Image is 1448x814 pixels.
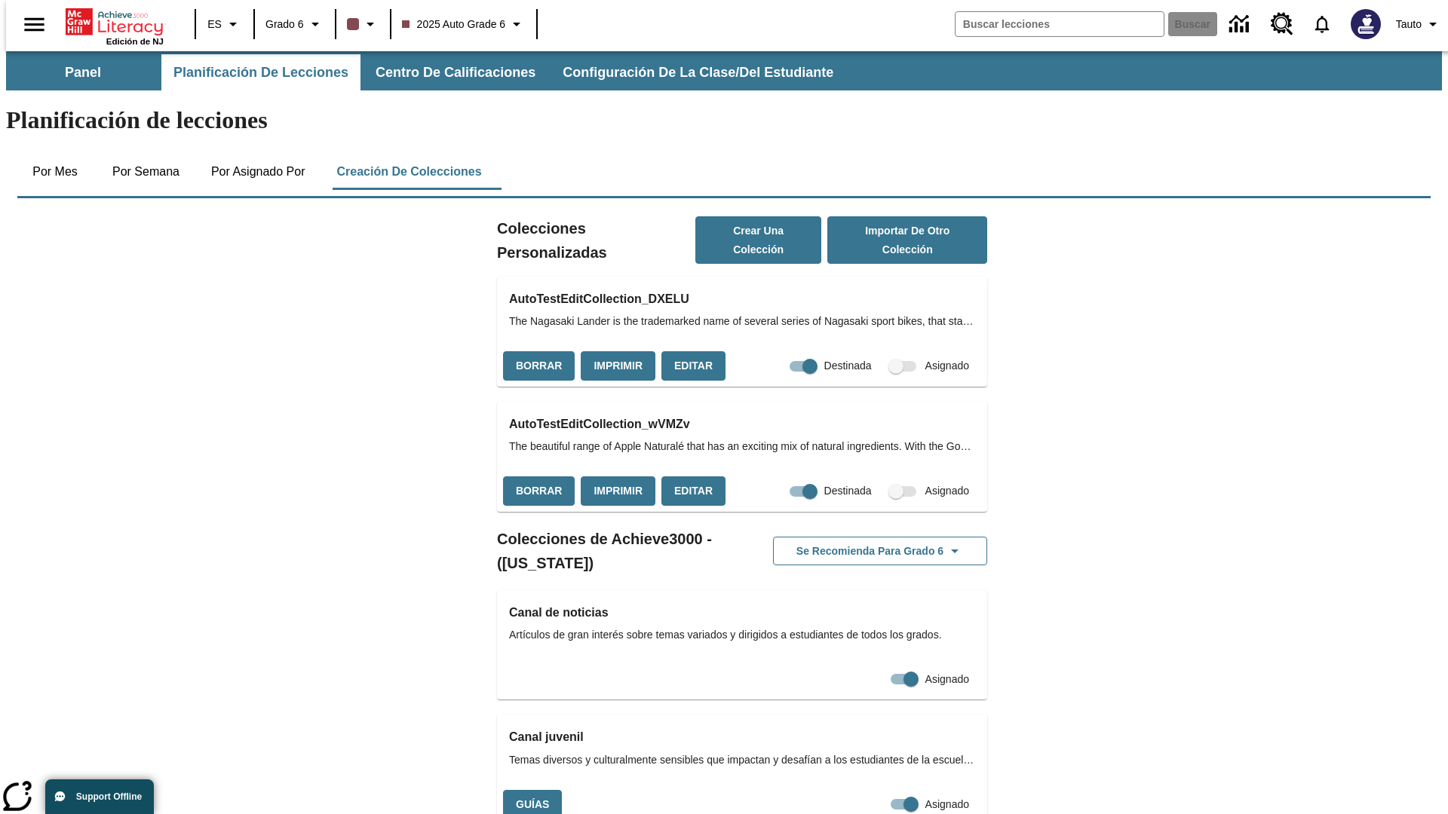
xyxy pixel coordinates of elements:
span: ES [207,17,222,32]
h2: Colecciones Personalizadas [497,216,695,265]
button: Centro de calificaciones [364,54,548,90]
input: Buscar campo [956,12,1164,36]
span: Panel [65,64,101,81]
button: Por mes [17,154,93,190]
span: Edición de NJ [106,37,164,46]
span: Centro de calificaciones [376,64,535,81]
a: Centro de recursos, Se abrirá en una pestaña nueva. [1262,4,1302,44]
button: Por asignado por [199,154,318,190]
span: Planificación de lecciones [173,64,348,81]
span: Grado 6 [265,17,304,32]
a: Portada [66,7,164,37]
span: Configuración de la clase/del estudiante [563,64,833,81]
button: Planificación de lecciones [161,54,360,90]
button: Lenguaje: ES, Selecciona un idioma [201,11,249,38]
button: Support Offline [45,779,154,814]
button: Panel [8,54,158,90]
a: Centro de información [1220,4,1262,45]
span: The Nagasaki Lander is the trademarked name of several series of Nagasaki sport bikes, that start... [509,314,975,329]
span: The beautiful range of Apple Naturalé that has an exciting mix of natural ingredients. With the G... [509,439,975,454]
h3: AutoTestEditCollection_DXELU [509,289,975,310]
div: Subbarra de navegación [6,51,1442,90]
span: 2025 Auto Grade 6 [402,17,506,32]
span: Support Offline [76,791,142,802]
button: Imprimir, Se abrirá en una ventana nueva [581,351,655,381]
button: Por semana [100,154,192,190]
span: Destinada [824,358,872,374]
button: Configuración de la clase/del estudiante [551,54,845,90]
h2: Colecciones de Achieve3000 - ([US_STATE]) [497,527,742,575]
span: Tauto [1396,17,1422,32]
span: Asignado [925,672,969,687]
h3: Canal juvenil [509,727,975,748]
button: Escoja un nuevo avatar [1342,5,1390,44]
span: Temas diversos y culturalmente sensibles que impactan y desafían a los estudiantes de la escuela ... [509,752,975,768]
button: Abrir el menú lateral [12,2,57,47]
span: Asignado [925,797,969,812]
h1: Planificación de lecciones [6,106,1442,134]
button: Creación de colecciones [324,154,493,190]
span: Destinada [824,483,872,499]
button: Perfil/Configuración [1390,11,1448,38]
button: Borrar [503,476,575,506]
button: Borrar [503,351,575,381]
div: Subbarra de navegación [6,54,847,90]
button: Crear una colección [695,216,822,264]
a: Notificaciones [1302,5,1342,44]
button: Importar de otro Colección [827,216,987,264]
span: Asignado [925,483,969,499]
h3: AutoTestEditCollection_wVMZv [509,414,975,435]
button: Editar [661,476,726,506]
div: Portada [66,5,164,46]
span: Artículos de gran interés sobre temas variados y dirigidos a estudiantes de todos los grados. [509,627,975,643]
button: El color de la clase es café oscuro. Cambiar el color de la clase. [341,11,385,38]
button: Imprimir, Se abrirá en una ventana nueva [581,476,655,506]
button: Clase: 2025 Auto Grade 6, Selecciona una clase [396,11,532,38]
button: Se recomienda para Grado 6 [773,537,987,566]
h3: Canal de noticias [509,602,975,623]
button: Editar [661,351,726,381]
span: Asignado [925,358,969,374]
button: Grado: Grado 6, Elige un grado [259,11,330,38]
img: Avatar [1351,9,1381,39]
